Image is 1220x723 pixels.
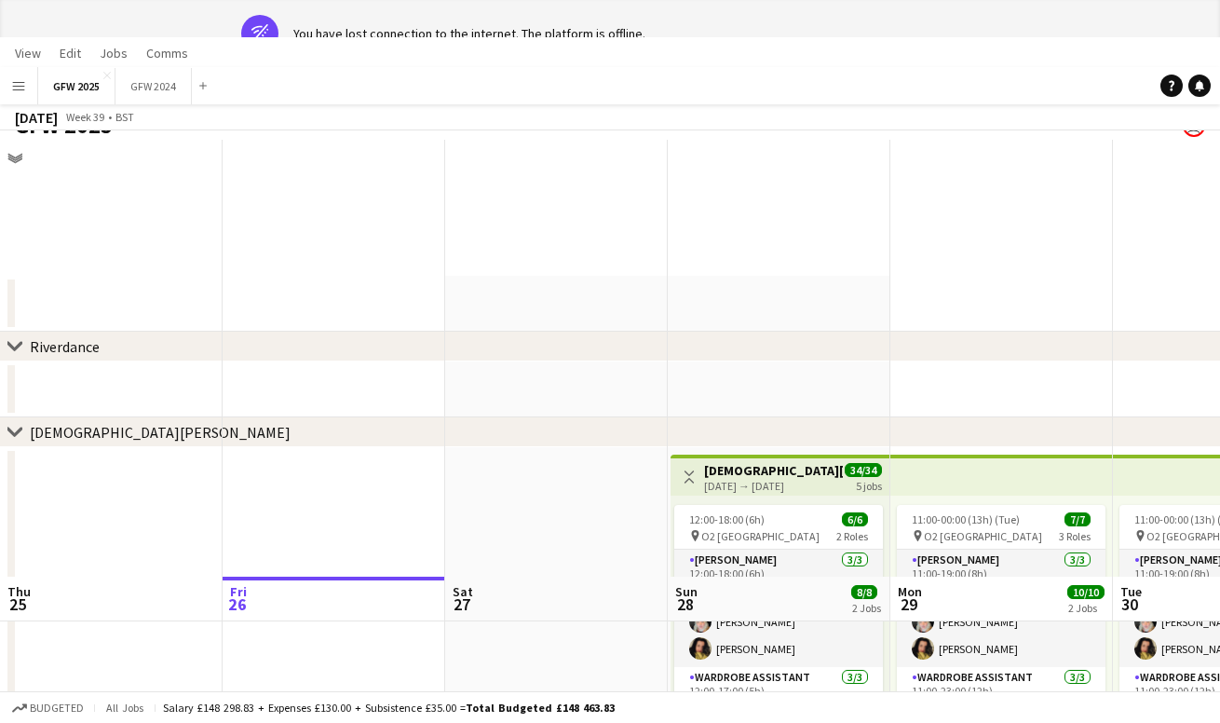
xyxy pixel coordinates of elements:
span: 27 [450,593,473,615]
a: Edit [52,41,88,65]
span: 6/6 [842,512,868,526]
div: [DEMOGRAPHIC_DATA][PERSON_NAME] [30,423,291,442]
div: 2 Jobs [852,601,881,615]
span: 7/7 [1064,512,1091,526]
span: Thu [7,583,31,600]
button: GFW 2025 [38,68,115,104]
span: Mon [898,583,922,600]
span: All jobs [102,701,147,715]
span: Sun [675,583,698,600]
span: O2 [GEOGRAPHIC_DATA] [701,529,820,543]
span: Edit [60,45,81,61]
span: 26 [227,593,247,615]
div: 5 jobs [856,477,882,493]
span: View [15,45,41,61]
span: 3 Roles [1059,529,1091,543]
button: GFW 2024 [115,68,192,104]
a: Comms [139,41,196,65]
span: Fri [230,583,247,600]
h3: [DEMOGRAPHIC_DATA][PERSON_NAME] O2 (Can do all dates) [704,462,843,479]
app-card-role: [PERSON_NAME]3/312:00-18:00 (6h)[PERSON_NAME][PERSON_NAME][PERSON_NAME] [674,550,883,667]
app-card-role: [PERSON_NAME]3/311:00-19:00 (8h)[PERSON_NAME][PERSON_NAME][PERSON_NAME] [897,550,1105,667]
span: 2 Roles [836,529,868,543]
span: 8/8 [851,585,877,599]
span: 12:00-18:00 (6h) [689,512,765,526]
span: 34/34 [845,463,882,477]
span: 11:00-00:00 (13h) (Tue) [912,512,1020,526]
div: Salary £148 298.83 + Expenses £130.00 + Subsistence £35.00 = [163,701,615,715]
span: 10/10 [1067,585,1105,599]
span: Comms [146,45,188,61]
button: Budgeted [9,698,87,718]
span: 28 [672,593,698,615]
span: O2 [GEOGRAPHIC_DATA] [924,529,1042,543]
span: 29 [895,593,922,615]
span: 25 [5,593,31,615]
span: Week 39 [61,110,108,124]
span: Total Budgeted £148 463.83 [466,701,615,715]
div: BST [115,110,134,124]
span: Tue [1120,583,1142,600]
span: 30 [1118,593,1142,615]
a: Jobs [92,41,135,65]
span: Sat [453,583,473,600]
div: You have lost connection to the internet. The platform is offline. [293,25,645,42]
a: View [7,41,48,65]
span: Jobs [100,45,128,61]
div: Riverdance [30,337,100,356]
div: 2 Jobs [1068,601,1104,615]
div: [DATE] → [DATE] [704,479,843,493]
div: [DATE] [15,108,58,127]
span: Budgeted [30,702,84,715]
